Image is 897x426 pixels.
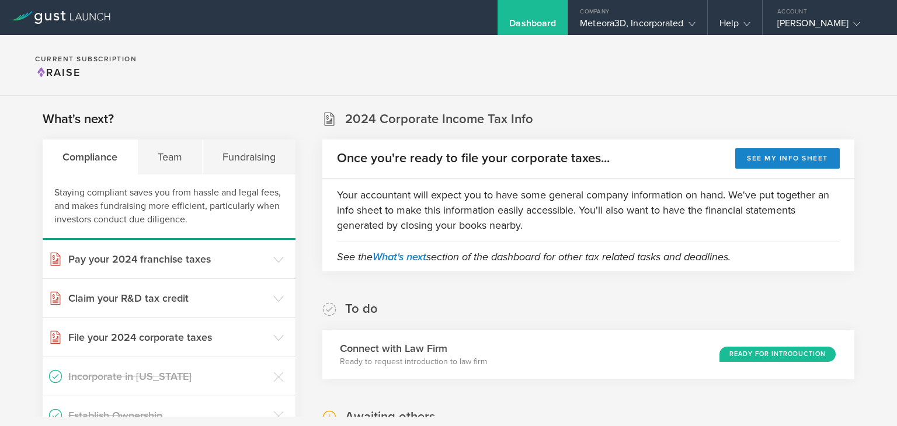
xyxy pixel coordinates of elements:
p: Your accountant will expect you to have some general company information on hand. We've put toget... [337,187,840,233]
p: Ready to request introduction to law firm [340,356,487,368]
h2: What's next? [43,111,114,128]
div: Team [138,139,203,174]
h3: Establish Ownership [68,408,267,423]
h2: Once you're ready to file your corporate taxes... [337,150,610,167]
h2: Awaiting others [345,408,435,425]
h2: To do [345,301,378,317]
h2: 2024 Corporate Income Tax Info [345,111,533,128]
div: Compliance [43,139,138,174]
div: Staying compliant saves you from hassle and legal fees, and makes fundraising more efficient, par... [43,174,295,240]
h3: Connect with Law Firm [340,341,487,356]
a: What's next [373,250,426,263]
h3: Incorporate in [US_STATE] [68,369,267,384]
h2: Current Subscription [35,55,137,62]
div: [PERSON_NAME] [777,18,877,35]
div: Help [719,18,750,35]
h3: Pay your 2024 franchise taxes [68,252,267,267]
span: Raise [35,66,81,79]
em: See the section of the dashboard for other tax related tasks and deadlines. [337,250,731,263]
h3: File your 2024 corporate taxes [68,330,267,345]
h3: Claim your R&D tax credit [68,291,267,306]
div: Connect with Law FirmReady to request introduction to law firmReady for Introduction [322,330,854,379]
button: See my info sheet [735,148,840,169]
div: Ready for Introduction [719,347,836,362]
div: Dashboard [509,18,556,35]
div: Fundraising [203,139,295,174]
div: Meteora3D, Incorporated [580,18,695,35]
